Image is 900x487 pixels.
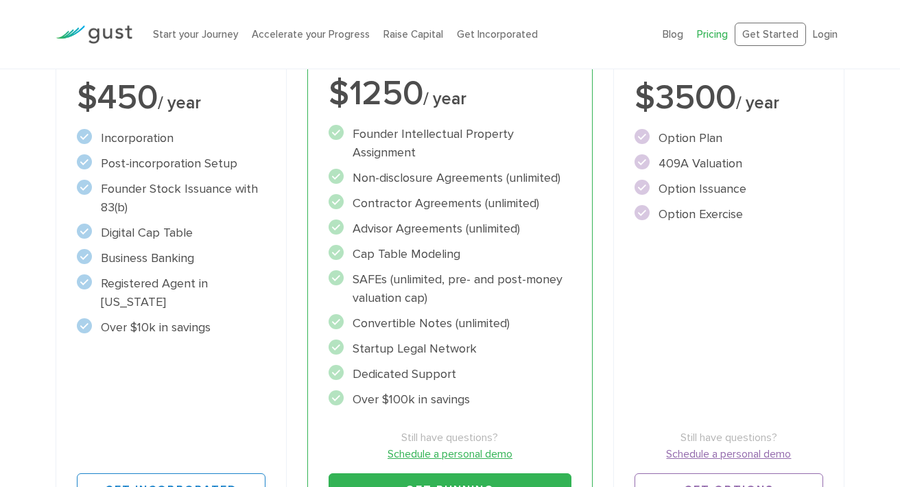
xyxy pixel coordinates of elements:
li: Option Plan [635,129,824,147]
li: Dedicated Support [329,365,571,383]
a: Schedule a personal demo [635,446,824,462]
li: SAFEs (unlimited, pre- and post-money valuation cap) [329,270,571,307]
a: Pricing [697,28,728,40]
li: Startup Legal Network [329,340,571,358]
a: Raise Capital [383,28,443,40]
a: Accelerate your Progress [252,28,370,40]
li: Advisor Agreements (unlimited) [329,219,571,238]
span: / year [158,93,201,113]
a: Get Incorporated [457,28,538,40]
a: Start your Journey [153,28,238,40]
li: Over $100k in savings [329,390,571,409]
li: Non-disclosure Agreements (unlimited) [329,169,571,187]
li: Incorporation [77,129,266,147]
a: Blog [663,28,683,40]
span: / year [423,88,466,109]
li: 409A Valuation [635,154,824,173]
li: Founder Stock Issuance with 83(b) [77,180,266,217]
span: Still have questions? [329,429,571,446]
a: Schedule a personal demo [329,446,571,462]
li: Founder Intellectual Property Assignment [329,125,571,162]
div: $450 [77,81,266,115]
li: Post-incorporation Setup [77,154,266,173]
li: Convertible Notes (unlimited) [329,314,571,333]
li: Over $10k in savings [77,318,266,337]
li: Cap Table Modeling [329,245,571,263]
a: Login [813,28,838,40]
li: Business Banking [77,249,266,268]
div: $3500 [635,81,824,115]
span: Still have questions? [635,429,824,446]
li: Registered Agent in [US_STATE] [77,274,266,311]
li: Option Exercise [635,205,824,224]
div: $1250 [329,77,571,111]
a: Get Started [735,23,806,47]
img: Gust Logo [56,25,132,44]
li: Digital Cap Table [77,224,266,242]
li: Option Issuance [635,180,824,198]
span: / year [736,93,779,113]
li: Contractor Agreements (unlimited) [329,194,571,213]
